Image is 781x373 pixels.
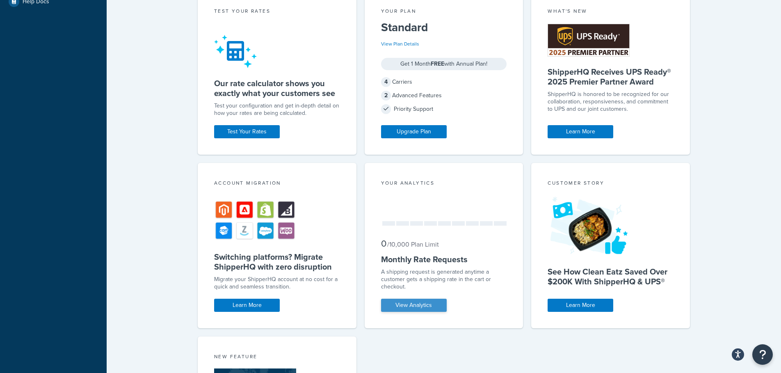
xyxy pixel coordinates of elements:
[381,90,507,101] div: Advanced Features
[214,299,280,312] a: Learn More
[214,78,340,98] h5: Our rate calculator shows you exactly what your customers see
[381,103,507,115] div: Priority Support
[387,240,439,249] small: / 10,000 Plan Limit
[752,344,773,365] button: Open Resource Center
[548,267,674,286] h5: See How Clean Eatz Saved Over $200K With ShipperHQ & UPS®
[214,276,340,291] div: Migrate your ShipperHQ account at no cost for a quick and seamless transition.
[214,125,280,138] a: Test Your Rates
[381,125,447,138] a: Upgrade Plan
[431,59,444,68] strong: FREE
[381,21,507,34] h5: Standard
[548,7,674,17] div: What's New
[548,179,674,189] div: Customer Story
[214,252,340,272] h5: Switching platforms? Migrate ShipperHQ with zero disruption
[548,125,613,138] a: Learn More
[548,299,613,312] a: Learn More
[548,67,674,87] h5: ShipperHQ Receives UPS Ready® 2025 Premier Partner Award
[381,268,507,291] div: A shipping request is generated anytime a customer gets a shipping rate in the cart or checkout.
[381,76,507,88] div: Carriers
[214,7,340,17] div: Test your rates
[381,299,447,312] a: View Analytics
[214,179,340,189] div: Account Migration
[214,353,340,362] div: New Feature
[548,91,674,113] p: ShipperHQ is honored to be recognized for our collaboration, responsiveness, and commitment to UP...
[381,179,507,189] div: Your Analytics
[381,254,507,264] h5: Monthly Rate Requests
[381,40,419,48] a: View Plan Details
[381,7,507,17] div: Your Plan
[214,102,340,117] div: Test your configuration and get in-depth detail on how your rates are being calculated.
[381,91,391,101] span: 2
[381,237,386,250] span: 0
[381,58,507,70] div: Get 1 Month with Annual Plan!
[381,77,391,87] span: 4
